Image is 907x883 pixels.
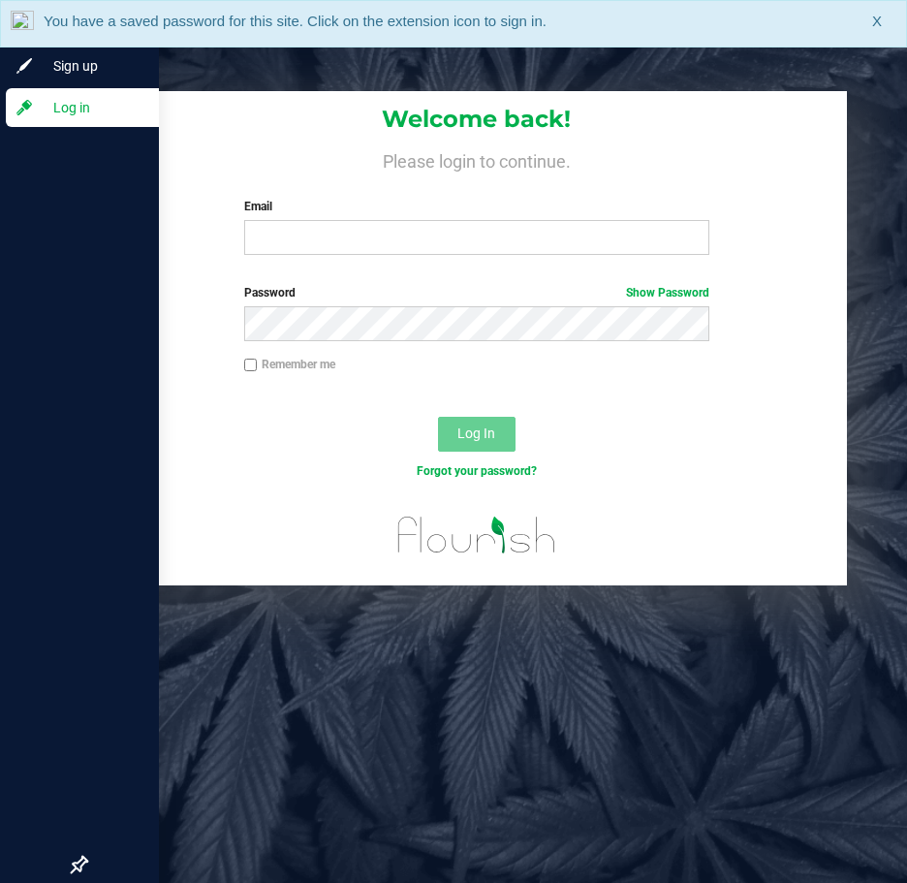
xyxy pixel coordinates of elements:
inline-svg: Log in [15,98,34,117]
span: Password [244,286,296,300]
label: Remember me [244,356,335,373]
button: Log In [438,417,516,452]
span: Sign up [34,54,150,78]
label: Email [244,198,709,215]
h4: Please login to continue. [106,147,847,171]
input: Remember me [244,359,258,372]
span: X [872,11,882,33]
a: Show Password [626,286,709,300]
h1: Welcome back! [106,107,847,132]
span: You have a saved password for this site. Click on the extension icon to sign in. [44,13,547,29]
img: flourish_logo.svg [384,500,569,570]
a: Forgot your password? [417,464,537,478]
img: notLoggedInIcon.png [11,11,34,37]
span: Log In [457,426,495,441]
inline-svg: Sign up [15,56,34,76]
span: Log in [34,96,150,119]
